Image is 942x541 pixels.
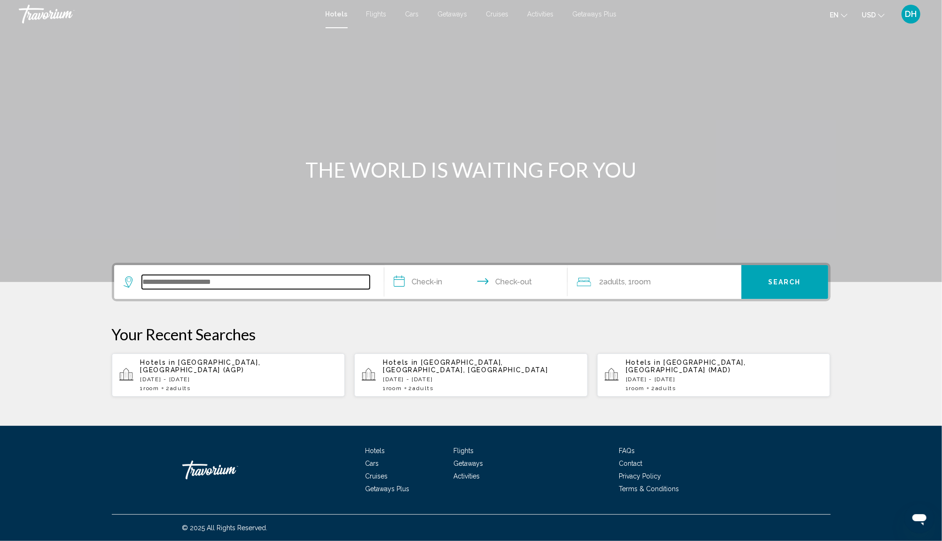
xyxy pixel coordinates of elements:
[326,10,348,18] a: Hotels
[625,275,651,289] span: , 1
[112,353,345,397] button: Hotels in [GEOGRAPHIC_DATA], [GEOGRAPHIC_DATA] (AGP)[DATE] - [DATE]1Room2Adults
[862,8,885,22] button: Change currency
[626,359,661,366] span: Hotels in
[905,9,917,19] span: DH
[383,385,402,392] span: 1
[112,325,831,344] p: Your Recent Searches
[354,353,588,397] button: Hotels in [GEOGRAPHIC_DATA], [GEOGRAPHIC_DATA], [GEOGRAPHIC_DATA][DATE] - [DATE]1Room2Adults
[453,447,474,455] a: Flights
[619,460,643,467] a: Contact
[597,353,831,397] button: Hotels in [GEOGRAPHIC_DATA], [GEOGRAPHIC_DATA] (MAD)[DATE] - [DATE]1Room2Adults
[140,385,159,392] span: 1
[166,385,191,392] span: 2
[651,385,676,392] span: 2
[366,472,388,480] a: Cruises
[486,10,509,18] a: Cruises
[619,447,635,455] a: FAQs
[528,10,554,18] a: Activities
[170,385,191,392] span: Adults
[568,265,741,299] button: Travelers: 2 adults, 0 children
[626,385,645,392] span: 1
[140,359,176,366] span: Hotels in
[626,359,746,374] span: [GEOGRAPHIC_DATA], [GEOGRAPHIC_DATA] (MAD)
[453,460,483,467] a: Getaways
[386,385,402,392] span: Room
[768,279,801,286] span: Search
[405,10,419,18] a: Cars
[619,472,662,480] a: Privacy Policy
[383,376,580,383] p: [DATE] - [DATE]
[383,359,548,374] span: [GEOGRAPHIC_DATA], [GEOGRAPHIC_DATA], [GEOGRAPHIC_DATA]
[830,11,839,19] span: en
[904,503,934,533] iframe: Button to launch messaging window
[366,447,385,455] a: Hotels
[741,265,828,299] button: Search
[182,524,268,532] span: © 2025 All Rights Reserved.
[899,4,923,24] button: User Menu
[114,265,828,299] div: Search widget
[632,277,651,286] span: Room
[140,376,338,383] p: [DATE] - [DATE]
[599,275,625,289] span: 2
[830,8,848,22] button: Change language
[453,472,480,480] a: Activities
[626,376,823,383] p: [DATE] - [DATE]
[383,359,418,366] span: Hotels in
[604,277,625,286] span: Adults
[366,10,387,18] a: Flights
[366,485,410,493] a: Getaways Plus
[438,10,467,18] a: Getaways
[384,265,568,299] button: Check in and out dates
[366,460,379,467] a: Cars
[295,157,647,182] h1: THE WORLD IS WAITING FOR YOU
[140,359,261,374] span: [GEOGRAPHIC_DATA], [GEOGRAPHIC_DATA] (AGP)
[143,385,159,392] span: Room
[655,385,676,392] span: Adults
[19,5,316,24] a: Travorium
[629,385,645,392] span: Room
[619,485,679,493] a: Terms & Conditions
[182,456,276,484] a: Travorium
[413,385,433,392] span: Adults
[862,11,876,19] span: USD
[573,10,617,18] a: Getaways Plus
[409,385,434,392] span: 2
